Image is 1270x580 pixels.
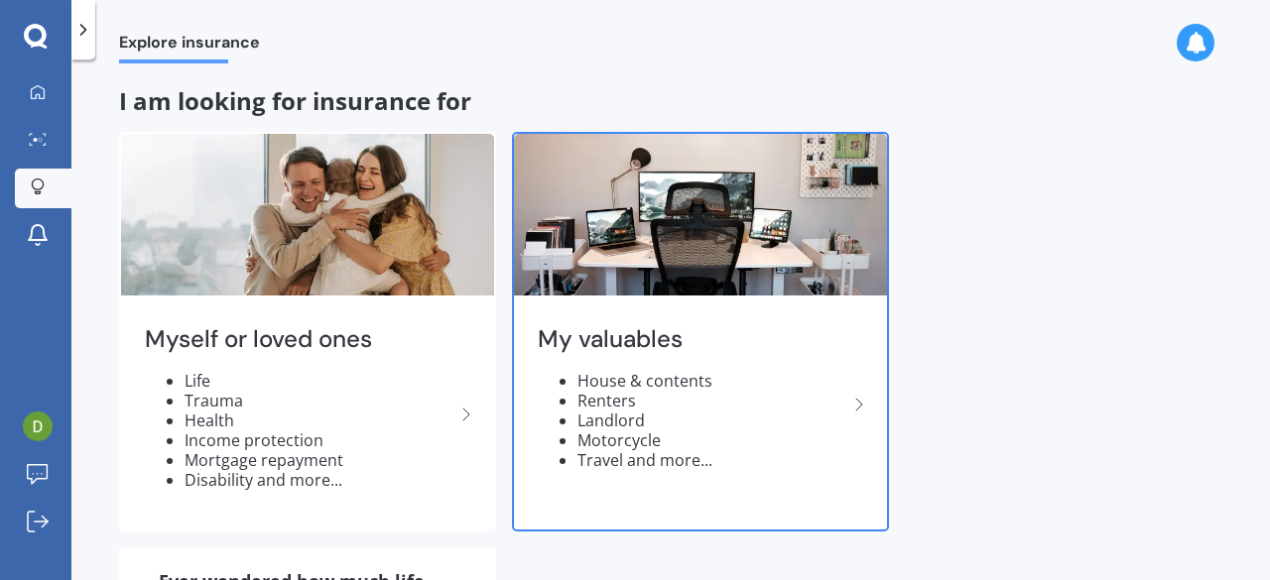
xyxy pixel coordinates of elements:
[119,33,260,59] span: Explore insurance
[145,324,454,355] h2: Myself or loved ones
[185,430,454,450] li: Income protection
[185,371,454,391] li: Life
[577,430,847,450] li: Motorcycle
[577,391,847,410] li: Renters
[577,371,847,391] li: House & contents
[185,450,454,470] li: Mortgage repayment
[185,410,454,430] li: Health
[577,410,847,430] li: Landlord
[121,134,494,295] img: Myself or loved ones
[514,134,887,295] img: My valuables
[23,411,53,441] img: ACg8ocIVJeGlVFN3KzO1KHRWfS3An-JGvzFwH6suYG4ZlTBrO7C7nQ=s96-c
[538,324,847,355] h2: My valuables
[185,470,454,490] li: Disability and more...
[185,391,454,410] li: Trauma
[119,84,471,117] span: I am looking for insurance for
[577,450,847,470] li: Travel and more...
